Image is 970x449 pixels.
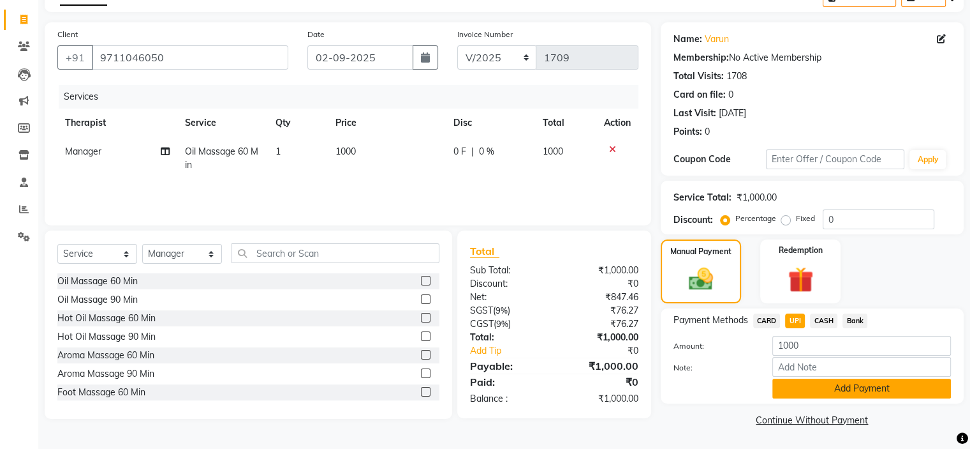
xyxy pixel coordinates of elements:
[673,125,702,139] div: Points:
[471,145,473,158] span: |
[460,291,554,304] div: Net:
[57,29,78,40] label: Client
[57,330,156,344] div: Hot Oil Massage 90 Min
[328,109,446,137] th: Price
[673,153,766,166] div: Coupon Code
[673,107,716,120] div: Last Visit:
[842,314,867,328] span: Bank
[737,191,777,204] div: ₹1,000.00
[177,109,268,137] th: Service
[719,107,746,120] div: [DATE]
[909,150,946,169] button: Apply
[673,191,731,204] div: Service Total:
[766,149,905,169] input: Enter Offer / Coupon Code
[673,314,748,327] span: Payment Methods
[673,88,726,102] div: Card on file:
[231,243,439,263] input: Search or Scan
[673,33,702,46] div: Name:
[496,305,508,316] span: 9%
[460,331,554,344] div: Total:
[785,314,805,328] span: UPI
[780,264,821,296] img: _gift.svg
[554,304,648,317] div: ₹76.27
[57,367,154,381] div: Aroma Massage 90 Min
[673,70,724,83] div: Total Visits:
[670,246,731,257] label: Manual Payment
[470,305,493,316] span: SGST
[772,379,951,399] button: Add Payment
[268,109,328,137] th: Qty
[543,146,563,157] span: 1000
[663,414,961,427] a: Continue Without Payment
[92,45,288,70] input: Search by Name/Mobile/Email/Code
[460,317,554,331] div: ( )
[57,312,156,325] div: Hot Oil Massage 60 Min
[796,213,815,224] label: Fixed
[470,318,494,330] span: CGST
[57,275,138,288] div: Oil Massage 60 Min
[554,264,648,277] div: ₹1,000.00
[673,51,951,65] div: No Active Membership
[772,336,951,356] input: Amount
[753,314,781,328] span: CARD
[554,374,648,390] div: ₹0
[772,357,951,377] input: Add Note
[554,392,648,406] div: ₹1,000.00
[276,146,281,157] span: 1
[57,45,93,70] button: +91
[554,291,648,304] div: ₹847.46
[460,374,554,390] div: Paid:
[664,340,763,352] label: Amount:
[460,304,554,317] div: ( )
[664,362,763,374] label: Note:
[673,51,729,65] div: Membership:
[185,146,258,171] span: Oil Massage 60 Min
[705,125,710,139] div: 0
[554,277,648,291] div: ₹0
[596,109,638,137] th: Action
[496,319,508,329] span: 9%
[728,88,733,102] div: 0
[478,145,494,158] span: 0 %
[470,245,499,258] span: Total
[726,70,747,83] div: 1708
[460,344,570,358] a: Add Tip
[810,314,837,328] span: CASH
[735,213,776,224] label: Percentage
[535,109,596,137] th: Total
[705,33,729,46] a: Varun
[681,265,721,293] img: _cash.svg
[445,109,535,137] th: Disc
[65,146,101,157] span: Manager
[453,145,466,158] span: 0 F
[57,349,154,362] div: Aroma Massage 60 Min
[460,264,554,277] div: Sub Total:
[57,386,145,399] div: Foot Massage 60 Min
[460,358,554,374] div: Payable:
[554,358,648,374] div: ₹1,000.00
[779,245,823,256] label: Redemption
[57,293,138,307] div: Oil Massage 90 Min
[335,146,356,157] span: 1000
[457,29,513,40] label: Invoice Number
[460,277,554,291] div: Discount:
[307,29,325,40] label: Date
[570,344,647,358] div: ₹0
[59,85,648,109] div: Services
[57,109,177,137] th: Therapist
[673,213,713,227] div: Discount:
[460,392,554,406] div: Balance :
[554,317,648,331] div: ₹76.27
[554,331,648,344] div: ₹1,000.00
